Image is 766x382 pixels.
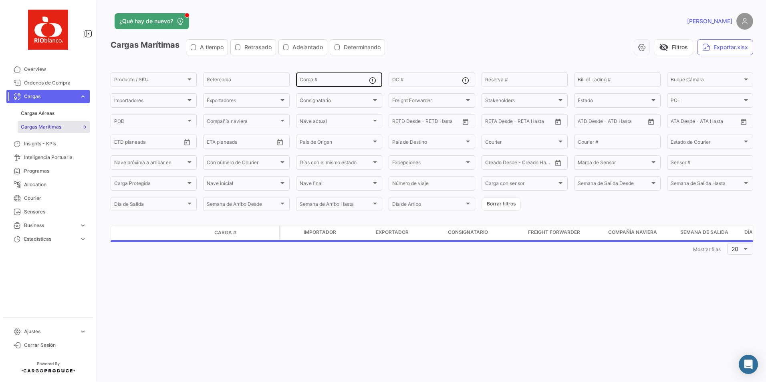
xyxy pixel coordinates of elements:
[18,107,90,119] a: Cargas Aéreas
[605,225,677,240] datatable-header-cell: Compañía naviera
[6,164,90,178] a: Programas
[274,136,286,148] button: Open calendar
[24,342,87,349] span: Cerrar Sesión
[330,40,385,55] button: Determinando
[114,99,186,105] span: Importadores
[300,161,371,167] span: Días con el mismo estado
[485,161,515,167] input: Creado Desde
[701,120,733,125] input: ATA Hasta
[24,93,76,100] span: Cargas
[24,208,87,215] span: Sensores
[578,161,649,167] span: Marca de Sensor
[578,182,649,187] span: Semana de Salida Desde
[6,137,90,151] a: Insights - KPIs
[392,161,464,167] span: Excepciones
[207,140,221,146] input: Desde
[376,229,409,236] span: Exportador
[738,116,750,128] button: Open calendar
[186,40,228,55] button: A tiempo
[24,140,87,147] span: Insights - KPIs
[300,99,371,105] span: Consignatario
[482,197,521,211] button: Borrar filtros
[392,99,464,105] span: Freight Forwarder
[460,116,472,128] button: Open calendar
[214,229,236,236] span: Carga #
[485,99,557,105] span: Stakeholders
[671,120,695,125] input: ATA Desde
[697,39,753,55] button: Exportar.xlsx
[115,13,189,29] button: ¿Qué hay de nuevo?
[79,222,87,229] span: expand_more
[687,17,732,25] span: [PERSON_NAME]
[79,235,87,243] span: expand_more
[181,136,193,148] button: Open calendar
[552,116,564,128] button: Open calendar
[79,328,87,335] span: expand_more
[6,178,90,191] a: Allocation
[485,182,557,187] span: Carga con sensor
[525,225,605,240] datatable-header-cell: Freight Forwarder
[147,229,211,236] datatable-header-cell: Estado de Envio
[114,161,186,167] span: Nave próxima a arribar en
[119,17,173,25] span: ¿Qué hay de nuevo?
[578,99,649,105] span: Estado
[24,235,76,243] span: Estadísticas
[207,161,278,167] span: Con número de Courier
[485,140,557,146] span: Courier
[392,120,407,125] input: Desde
[207,120,278,125] span: Compañía naviera
[24,222,76,229] span: Business
[671,99,742,105] span: POL
[373,225,445,240] datatable-header-cell: Exportador
[392,140,464,146] span: País de Destino
[114,203,186,208] span: Día de Salida
[6,62,90,76] a: Overview
[280,225,300,240] datatable-header-cell: Carga Protegida
[300,203,371,208] span: Semana de Arribo Hasta
[645,116,657,128] button: Open calendar
[111,39,387,55] h3: Cargas Marítimas
[134,140,166,146] input: Hasta
[207,182,278,187] span: Nave inicial
[24,328,76,335] span: Ajustes
[528,229,580,236] span: Freight Forwarder
[231,40,276,55] button: Retrasado
[292,43,323,51] span: Adelantado
[24,167,87,175] span: Programas
[279,40,327,55] button: Adelantado
[300,182,371,187] span: Nave final
[21,123,61,131] span: Cargas Marítimas
[24,195,87,202] span: Courier
[28,10,68,50] img: rio_blanco.jpg
[6,191,90,205] a: Courier
[21,110,54,117] span: Cargas Aéreas
[505,120,537,125] input: Hasta
[24,181,87,188] span: Allocation
[114,182,186,187] span: Carga Protegida
[6,151,90,164] a: Inteligencia Portuaria
[671,140,742,146] span: Estado de Courier
[344,43,381,51] span: Determinando
[18,121,90,133] a: Cargas Marítimas
[578,120,603,125] input: ATD Desde
[79,93,87,100] span: expand_more
[24,79,87,86] span: Órdenes de Compra
[693,246,721,252] span: Mostrar filas
[6,76,90,90] a: Órdenes de Compra
[485,120,500,125] input: Desde
[680,229,728,236] span: Semana de Salida
[448,229,488,236] span: Consignatario
[200,43,224,51] span: A tiempo
[609,120,641,125] input: ATD Hasta
[259,229,279,236] datatable-header-cell: Póliza
[677,225,741,240] datatable-header-cell: Semana de Salida
[445,225,525,240] datatable-header-cell: Consignatario
[520,161,552,167] input: Creado Hasta
[24,154,87,161] span: Inteligencia Portuaria
[127,229,147,236] datatable-header-cell: Modo de Transporte
[552,157,564,169] button: Open calendar
[211,226,259,239] datatable-header-cell: Carga #
[300,225,373,240] datatable-header-cell: Importador
[671,182,742,187] span: Semana de Salida Hasta
[207,203,278,208] span: Semana de Arribo Desde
